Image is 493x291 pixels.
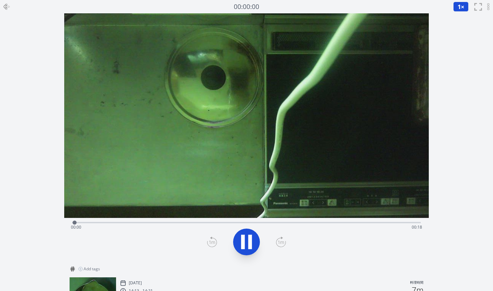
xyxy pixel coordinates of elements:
[129,280,142,286] p: [DATE]
[84,266,100,272] span: Add tags
[234,2,259,12] a: 00:00:00
[76,264,103,274] button: Add tags
[453,2,469,12] button: 1×
[410,280,423,286] p: 料理時間
[412,224,422,230] span: 00:18
[458,3,461,11] span: 1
